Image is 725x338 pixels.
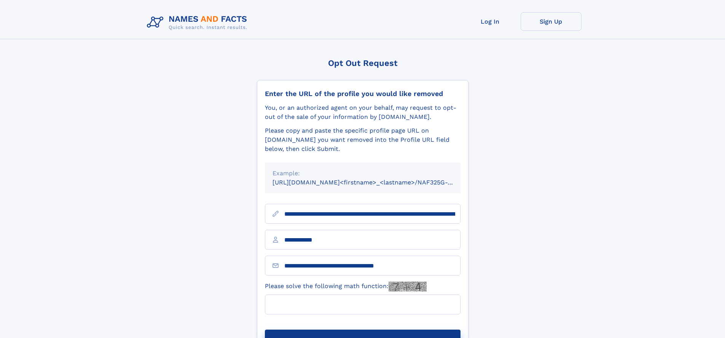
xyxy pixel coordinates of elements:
[265,126,460,154] div: Please copy and paste the specific profile page URL on [DOMAIN_NAME] you want removed into the Pr...
[257,58,468,68] div: Opt Out Request
[144,12,253,33] img: Logo Names and Facts
[272,179,475,186] small: [URL][DOMAIN_NAME]<firstname>_<lastname>/NAF325G-xxxxxxxx
[265,103,460,122] div: You, or an authorized agent on your behalf, may request to opt-out of the sale of your informatio...
[521,12,582,31] a: Sign Up
[272,169,453,178] div: Example:
[265,282,427,292] label: Please solve the following math function:
[460,12,521,31] a: Log In
[265,90,460,98] div: Enter the URL of the profile you would like removed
